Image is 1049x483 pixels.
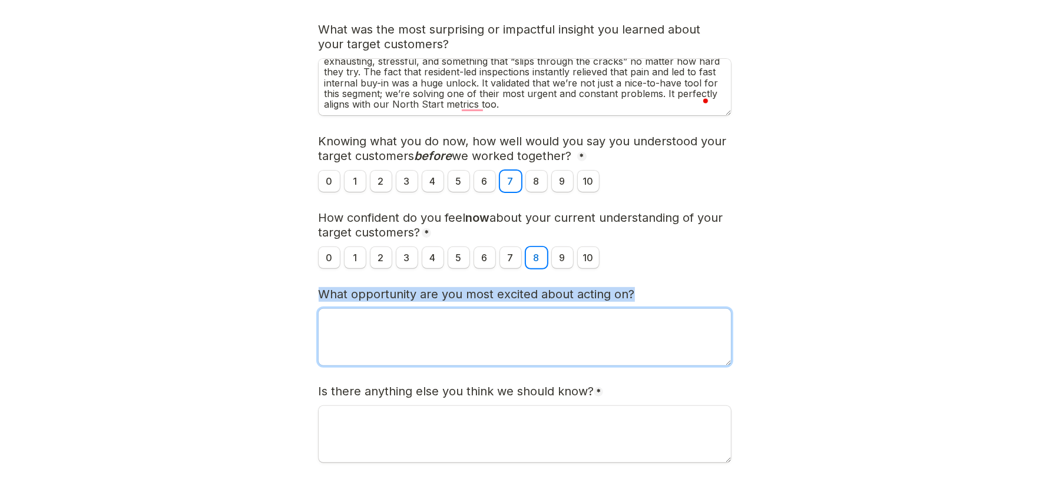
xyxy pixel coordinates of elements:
span: What was the most surprising or impactful insight you learned about your target customers? [319,22,704,51]
span: What opportunity are you most excited about acting on? [319,287,635,301]
span: How confident do you feel [319,211,466,225]
textarea: Is there anything else you think we should know? [319,406,731,462]
span: Knowing what you do now, how well would you say you understood your target customers [319,134,730,163]
textarea: To enrich screen reader interactions, please activate Accessibility in Grammarly extension settings [319,59,731,115]
span: before [415,149,452,163]
span: about your current understanding of your target customers? [319,211,727,239]
span: Is there anything else you think we should know? [319,384,594,398]
textarea: What opportunity are you most excited about acting on? [319,309,731,365]
span: we worked together? [452,149,572,163]
h3: now [319,211,731,240]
